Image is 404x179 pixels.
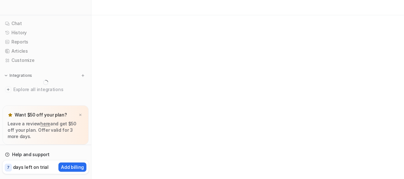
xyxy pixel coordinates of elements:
[5,86,11,93] img: explore all integrations
[61,164,84,170] p: Add billing
[13,84,86,95] span: Explore all integrations
[3,28,89,37] a: History
[8,112,13,117] img: star
[58,162,86,172] button: Add billing
[81,73,85,78] img: menu_add.svg
[7,165,10,170] p: 7
[10,73,32,78] p: Integrations
[3,72,34,79] button: Integrations
[4,73,8,78] img: expand menu
[15,112,67,118] p: Want $50 off your plan?
[3,150,89,159] a: Help and support
[78,113,82,117] img: x
[3,56,89,65] a: Customize
[3,85,89,94] a: Explore all integrations
[40,121,50,126] a: here
[13,164,49,170] p: days left on trial
[3,37,89,46] a: Reports
[8,121,84,140] p: Leave a review and get $50 off your plan. Offer valid for 3 more days.
[3,47,89,56] a: Articles
[3,19,89,28] a: Chat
